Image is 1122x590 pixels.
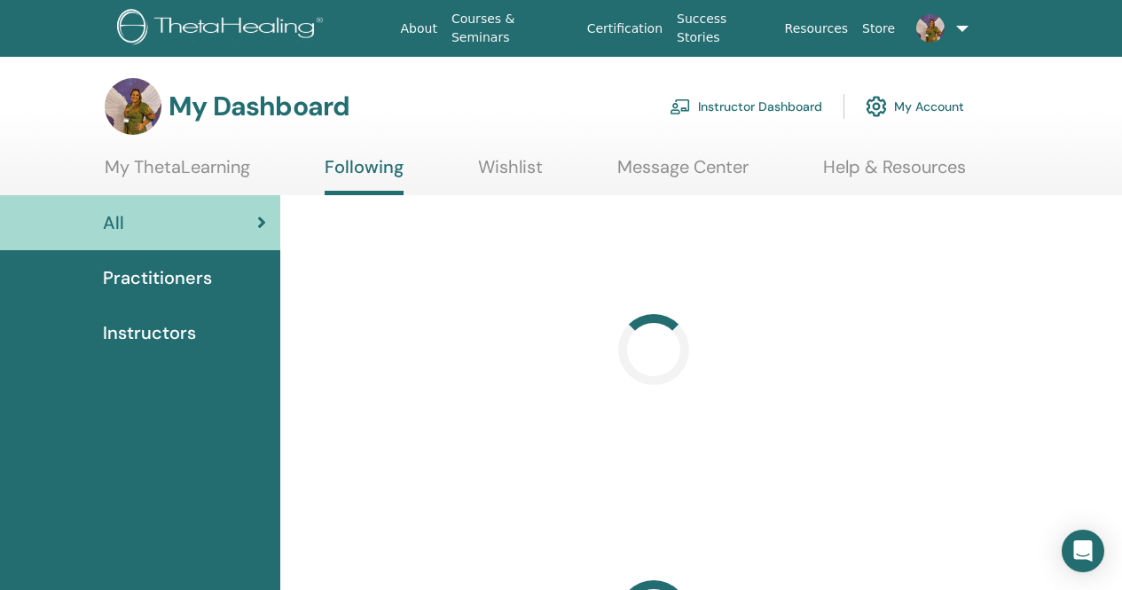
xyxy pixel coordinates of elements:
[105,156,250,191] a: My ThetaLearning
[103,209,124,236] span: All
[325,156,404,195] a: Following
[866,87,964,126] a: My Account
[169,90,349,122] h3: My Dashboard
[1062,530,1104,572] div: Open Intercom Messenger
[855,12,902,45] a: Store
[670,98,691,114] img: chalkboard-teacher.svg
[103,264,212,291] span: Practitioners
[117,9,329,49] img: logo.png
[580,12,670,45] a: Certification
[105,78,161,135] img: default.jpg
[916,14,945,43] img: default.jpg
[670,3,777,54] a: Success Stories
[103,319,196,346] span: Instructors
[478,156,543,191] a: Wishlist
[823,156,966,191] a: Help & Resources
[394,12,444,45] a: About
[444,3,580,54] a: Courses & Seminars
[670,87,822,126] a: Instructor Dashboard
[778,12,856,45] a: Resources
[617,156,749,191] a: Message Center
[866,91,887,122] img: cog.svg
